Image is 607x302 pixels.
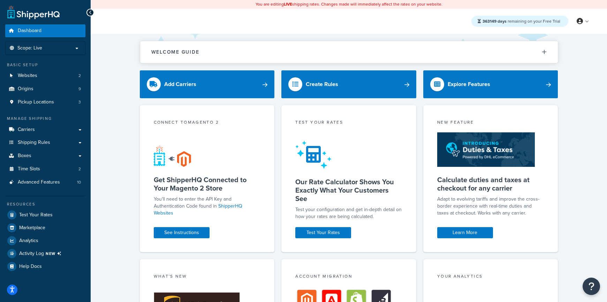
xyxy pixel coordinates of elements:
[46,251,64,256] span: NEW
[5,209,85,221] a: Test Your Rates
[5,176,85,189] a: Advanced Features10
[19,212,53,218] span: Test Your Rates
[18,153,31,159] span: Boxes
[18,86,33,92] span: Origins
[5,96,85,109] li: Pickup Locations
[5,69,85,82] a: Websites2
[151,49,199,55] h2: Welcome Guide
[423,70,558,98] a: Explore Features
[5,149,85,162] a: Boxes
[140,70,275,98] a: Add Carriers
[5,123,85,136] a: Carriers
[295,273,402,281] div: Account Migration
[19,249,64,258] span: Activity Log
[18,166,40,172] span: Time Slots
[448,79,490,89] div: Explore Features
[18,179,60,185] span: Advanced Features
[78,86,81,92] span: 9
[17,45,42,51] span: Scope: Live
[281,70,416,98] a: Create Rules
[77,179,81,185] span: 10
[5,62,85,68] div: Basic Setup
[5,136,85,149] a: Shipping Rules
[437,273,544,281] div: Your Analytics
[5,247,85,260] li: [object Object]
[5,260,85,273] a: Help Docs
[295,119,402,127] div: Test your rates
[5,83,85,95] a: Origins9
[284,1,292,7] b: LIVE
[154,196,261,217] p: You'll need to enter the API Key and Authentication Code found in
[437,176,544,192] h5: Calculate duties and taxes at checkout for any carrier
[5,234,85,247] a: Analytics
[154,119,261,127] div: Connect to Magento 2
[78,73,81,79] span: 2
[154,227,210,238] a: See Instructions
[18,73,37,79] span: Websites
[154,176,261,192] h5: Get ShipperHQ Connected to Your Magento 2 Store
[5,24,85,37] a: Dashboard
[483,18,560,24] span: remaining on your Free Trial
[78,99,81,105] span: 3
[5,201,85,207] div: Resources
[5,163,85,176] a: Time Slots2
[5,96,85,109] a: Pickup Locations3
[295,206,402,220] div: Test your configuration and get in-depth detail on how your rates are being calculated.
[19,225,45,231] span: Marketplace
[19,264,42,270] span: Help Docs
[5,222,85,234] a: Marketplace
[18,127,35,133] span: Carriers
[5,116,85,122] div: Manage Shipping
[5,69,85,82] li: Websites
[306,79,338,89] div: Create Rules
[583,278,600,295] button: Open Resource Center
[154,202,242,217] a: ShipperHQ Websites
[295,227,351,238] a: Test Your Rates
[437,227,493,238] a: Learn More
[164,79,196,89] div: Add Carriers
[437,119,544,127] div: New Feature
[5,176,85,189] li: Advanced Features
[5,83,85,95] li: Origins
[5,247,85,260] a: Activity LogNEW
[295,178,402,203] h5: Our Rate Calculator Shows You Exactly What Your Customers See
[18,99,54,105] span: Pickup Locations
[483,18,507,24] strong: 363149 days
[18,140,50,146] span: Shipping Rules
[78,166,81,172] span: 2
[19,238,38,244] span: Analytics
[5,163,85,176] li: Time Slots
[154,145,191,167] img: connect-shq-magento-24cdf84b.svg
[437,196,544,217] p: Adapt to evolving tariffs and improve the cross-border experience with real-time duties and taxes...
[18,28,41,34] span: Dashboard
[154,273,261,281] div: What's New
[140,41,558,63] button: Welcome Guide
